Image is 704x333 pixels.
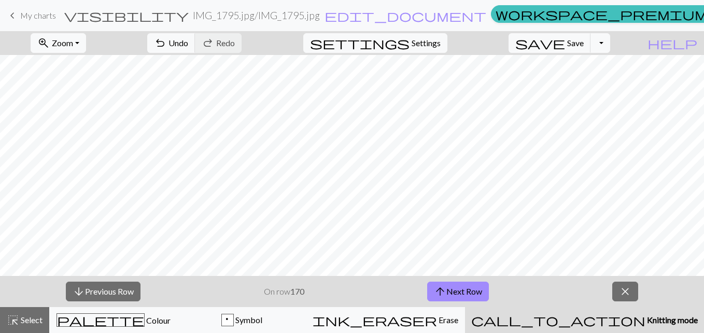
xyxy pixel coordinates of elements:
button: SettingsSettings [303,33,447,53]
button: Knitting mode [465,307,704,333]
span: Colour [145,315,171,325]
span: Undo [168,38,188,48]
span: Settings [412,37,441,49]
span: undo [154,36,166,50]
strong: 170 [290,286,304,296]
span: zoom_in [37,36,50,50]
span: settings [310,36,410,50]
span: Select [19,315,43,325]
span: save [515,36,565,50]
button: Zoom [31,33,86,53]
span: Knitting mode [645,315,698,325]
button: Colour [49,307,178,333]
button: Next Row [427,282,489,301]
button: Erase [306,307,465,333]
span: Symbol [234,315,262,325]
span: Save [567,38,584,48]
div: p [222,314,233,327]
span: keyboard_arrow_left [6,8,19,23]
button: Previous Row [66,282,140,301]
span: Zoom [52,38,73,48]
button: Undo [147,33,195,53]
span: highlight_alt [7,313,19,327]
span: arrow_downward [73,284,85,299]
button: Save [509,33,591,53]
span: help [647,36,697,50]
span: arrow_upward [434,284,446,299]
span: ink_eraser [313,313,437,327]
span: Erase [437,315,458,325]
span: My charts [20,10,56,20]
span: close [619,284,631,299]
span: edit_document [325,8,486,23]
h2: IMG_1795.jpg / IMG_1795.jpg [193,9,320,21]
a: My charts [6,7,56,24]
p: On row [264,285,304,298]
span: call_to_action [471,313,645,327]
i: Settings [310,37,410,49]
span: visibility [64,8,189,23]
button: p Symbol [178,307,306,333]
span: palette [57,313,144,327]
